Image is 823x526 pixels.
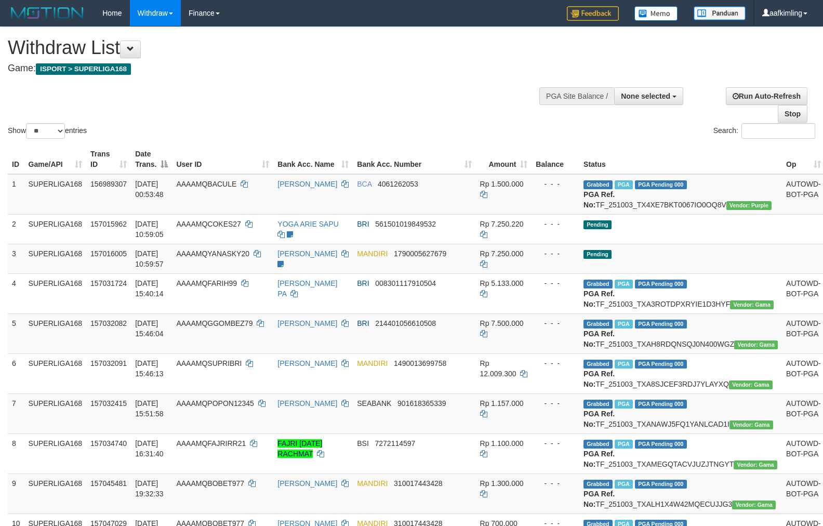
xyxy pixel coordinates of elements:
[277,180,337,188] a: [PERSON_NAME]
[135,180,164,199] span: [DATE] 00:53:48
[375,439,416,448] span: Copy 7272114597 to clipboard
[615,180,633,189] span: Marked by aafsoumeymey
[615,320,633,328] span: Marked by aafheankoy
[135,439,164,458] span: [DATE] 16:31:40
[24,353,87,393] td: SUPERLIGA168
[357,479,388,488] span: MANDIRI
[277,479,337,488] a: [PERSON_NAME]
[135,220,164,239] span: [DATE] 10:59:05
[135,399,164,418] span: [DATE] 15:51:58
[24,174,87,215] td: SUPERLIGA168
[480,220,524,228] span: Rp 7.250.220
[176,279,237,287] span: AAAAMQFARIH99
[176,439,246,448] span: AAAAMQFAJRIRR21
[8,5,87,21] img: MOTION_logo.png
[567,6,619,21] img: Feedback.jpg
[90,220,127,228] span: 157015962
[135,479,164,498] span: [DATE] 19:32:33
[394,359,446,367] span: Copy 1490013699758 to clipboard
[357,180,371,188] span: BCA
[536,318,575,328] div: - - -
[8,123,87,139] label: Show entries
[583,320,613,328] span: Grabbed
[277,359,337,367] a: [PERSON_NAME]
[357,249,388,258] span: MANDIRI
[90,249,127,258] span: 157016005
[357,359,388,367] span: MANDIRI
[583,330,615,348] b: PGA Ref. No:
[583,400,613,409] span: Grabbed
[713,123,815,139] label: Search:
[135,249,164,268] span: [DATE] 10:59:57
[635,480,687,489] span: PGA Pending
[734,461,777,469] span: Vendor URL: https://trx31.1velocity.biz
[8,474,24,514] td: 9
[24,214,87,244] td: SUPERLIGA168
[26,123,65,139] select: Showentries
[8,37,538,58] h1: Withdraw List
[480,439,524,448] span: Rp 1.100.000
[734,340,778,349] span: Vendor URL: https://trx31.1velocity.biz
[583,190,615,209] b: PGA Ref. No:
[135,319,164,338] span: [DATE] 15:46:04
[536,478,575,489] div: - - -
[579,393,782,433] td: TF_251003_TXANAWJ5FQ1YANLCAD1I
[583,250,612,259] span: Pending
[480,319,524,327] span: Rp 7.500.000
[90,359,127,367] span: 157032091
[621,92,670,100] span: None selected
[579,313,782,353] td: TF_251003_TXAH8RDQNSQJ0N400WGZ
[357,439,369,448] span: BSI
[277,279,337,298] a: [PERSON_NAME] PA
[277,399,337,407] a: [PERSON_NAME]
[536,248,575,259] div: - - -
[635,280,687,288] span: PGA Pending
[353,144,475,174] th: Bank Acc. Number: activate to sort column ascending
[536,179,575,189] div: - - -
[476,144,532,174] th: Amount: activate to sort column ascending
[579,474,782,514] td: TF_251003_TXALH1X4W42MQECUJJG3
[277,249,337,258] a: [PERSON_NAME]
[579,353,782,393] td: TF_251003_TXA8SJCEF3RDJ7YLAYXQ
[615,480,633,489] span: Marked by aafchoeunmanni
[378,180,418,188] span: Copy 4061262053 to clipboard
[635,180,687,189] span: PGA Pending
[86,144,131,174] th: Trans ID: activate to sort column ascending
[532,144,579,174] th: Balance
[24,393,87,433] td: SUPERLIGA168
[726,87,807,105] a: Run Auto-Refresh
[579,433,782,474] td: TF_251003_TXAMEGQTACVJUZJTNGYT
[614,87,683,105] button: None selected
[176,479,244,488] span: AAAAMQBOBET977
[8,174,24,215] td: 1
[8,393,24,433] td: 7
[536,358,575,369] div: - - -
[480,249,524,258] span: Rp 7.250.000
[176,180,236,188] span: AAAAMQBACULE
[90,439,127,448] span: 157034740
[357,220,369,228] span: BRI
[583,440,613,449] span: Grabbed
[24,474,87,514] td: SUPERLIGA168
[634,6,678,21] img: Button%20Memo.svg
[536,219,575,229] div: - - -
[90,180,127,188] span: 156989307
[90,479,127,488] span: 157045481
[8,273,24,313] td: 4
[90,279,127,287] span: 157031724
[8,244,24,273] td: 3
[615,400,633,409] span: Marked by aafsengchandara
[579,273,782,313] td: TF_251003_TXA3ROTDPXRYIE1D3HYF
[579,174,782,215] td: TF_251003_TX4XE7BKT0067IO0OQ8V
[583,450,615,468] b: PGA Ref. No:
[539,87,614,105] div: PGA Site Balance /
[480,399,524,407] span: Rp 1.157.000
[729,380,773,389] span: Vendor URL: https://trx31.1velocity.biz
[24,244,87,273] td: SUPERLIGA168
[277,439,322,458] a: FAJRI [DATE] RACHMAT
[176,359,242,367] span: AAAAMQSUPRIBRI
[635,360,687,369] span: PGA Pending
[615,360,633,369] span: Marked by aafchoeunmanni
[579,144,782,174] th: Status
[536,278,575,288] div: - - -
